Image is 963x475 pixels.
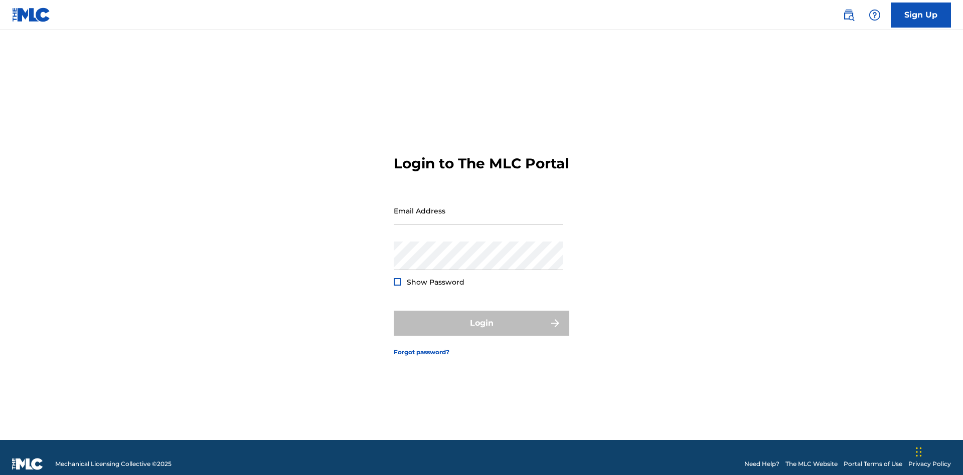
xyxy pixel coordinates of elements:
[844,459,902,468] a: Portal Terms of Use
[55,459,172,468] span: Mechanical Licensing Collective © 2025
[744,459,779,468] a: Need Help?
[12,458,43,470] img: logo
[891,3,951,28] a: Sign Up
[394,348,449,357] a: Forgot password?
[865,5,885,25] div: Help
[12,8,51,22] img: MLC Logo
[913,427,963,475] iframe: Chat Widget
[908,459,951,468] a: Privacy Policy
[843,9,855,21] img: search
[394,155,569,172] h3: Login to The MLC Portal
[407,278,464,287] span: Show Password
[839,5,859,25] a: Public Search
[785,459,838,468] a: The MLC Website
[869,9,881,21] img: help
[916,437,922,467] div: Drag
